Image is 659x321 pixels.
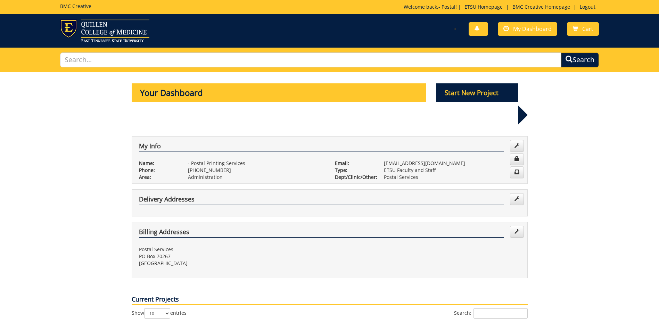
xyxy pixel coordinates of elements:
[188,167,324,174] p: [PHONE_NUMBER]
[384,167,520,174] p: ETSU Faculty and Staff
[498,22,557,36] a: My Dashboard
[132,295,528,305] p: Current Projects
[454,308,528,319] label: Search:
[404,3,599,10] p: Welcome back, ! | | |
[132,308,187,319] label: Show entries
[132,83,426,102] p: Your Dashboard
[139,260,324,267] p: [GEOGRAPHIC_DATA]
[513,25,552,33] span: My Dashboard
[139,253,324,260] p: PO Box 70267
[510,153,524,165] a: Change Password
[438,3,455,10] a: - Postal
[139,160,178,167] p: Name:
[335,160,373,167] p: Email:
[384,174,520,181] p: Postal Services
[188,160,324,167] p: - Postal Printing Services
[60,3,91,9] h5: BMC Creative
[60,52,561,67] input: Search...
[561,52,599,67] button: Search
[139,143,504,152] h4: My Info
[384,160,520,167] p: [EMAIL_ADDRESS][DOMAIN_NAME]
[436,83,518,102] p: Start New Project
[473,308,528,319] input: Search:
[509,3,574,10] a: BMC Creative Homepage
[510,193,524,205] a: Edit Addresses
[335,167,373,174] p: Type:
[139,246,324,253] p: Postal Services
[436,90,518,97] a: Start New Project
[335,174,373,181] p: Dept/Clinic/Other:
[567,22,599,36] a: Cart
[139,229,504,238] h4: Billing Addresses
[139,196,504,205] h4: Delivery Addresses
[139,167,178,174] p: Phone:
[188,174,324,181] p: Administration
[461,3,506,10] a: ETSU Homepage
[60,19,149,42] img: ETSU logo
[576,3,599,10] a: Logout
[144,308,170,319] select: Showentries
[510,226,524,238] a: Edit Addresses
[139,174,178,181] p: Area:
[510,140,524,152] a: Edit Info
[582,25,593,33] span: Cart
[510,166,524,178] a: Change Communication Preferences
